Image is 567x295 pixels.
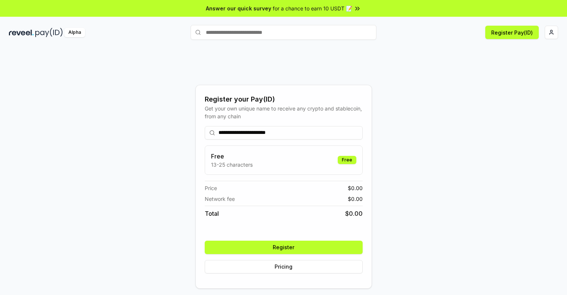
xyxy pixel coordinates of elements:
[205,241,363,254] button: Register
[338,156,356,164] div: Free
[35,28,63,37] img: pay_id
[205,195,235,203] span: Network fee
[345,209,363,218] span: $ 0.00
[64,28,85,37] div: Alpha
[348,184,363,192] span: $ 0.00
[9,28,34,37] img: reveel_dark
[205,105,363,120] div: Get your own unique name to receive any crypto and stablecoin, from any chain
[206,4,271,12] span: Answer our quick survey
[211,161,253,169] p: 13-25 characters
[485,26,539,39] button: Register Pay(ID)
[348,195,363,203] span: $ 0.00
[205,184,217,192] span: Price
[205,94,363,105] div: Register your Pay(ID)
[205,260,363,273] button: Pricing
[211,152,253,161] h3: Free
[273,4,352,12] span: for a chance to earn 10 USDT 📝
[205,209,219,218] span: Total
